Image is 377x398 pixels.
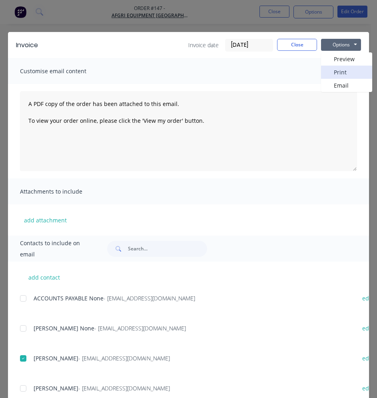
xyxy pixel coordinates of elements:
span: Invoice date [188,41,219,49]
span: - [EMAIL_ADDRESS][DOMAIN_NAME] [104,294,195,302]
span: [PERSON_NAME] None [34,324,94,332]
span: [PERSON_NAME] [34,354,78,362]
textarea: A PDF copy of the order has been attached to this email. To view your order online, please click ... [20,91,357,171]
span: - [EMAIL_ADDRESS][DOMAIN_NAME] [78,354,170,362]
button: Print [321,66,372,79]
div: Invoice [16,40,38,50]
span: - [EMAIL_ADDRESS][DOMAIN_NAME] [78,384,170,392]
span: - [EMAIL_ADDRESS][DOMAIN_NAME] [94,324,186,332]
button: Close [277,39,317,51]
button: add attachment [20,214,71,226]
button: add contact [20,271,68,283]
button: Email [321,79,372,92]
input: Search... [128,241,207,257]
span: [PERSON_NAME] [34,384,78,392]
span: Contacts to include on email [20,238,87,260]
span: ACCOUNTS PAYABLE None [34,294,104,302]
button: Preview [321,52,372,66]
span: Customise email content [20,66,108,77]
span: Attachments to include [20,186,108,197]
button: Options [321,39,361,51]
